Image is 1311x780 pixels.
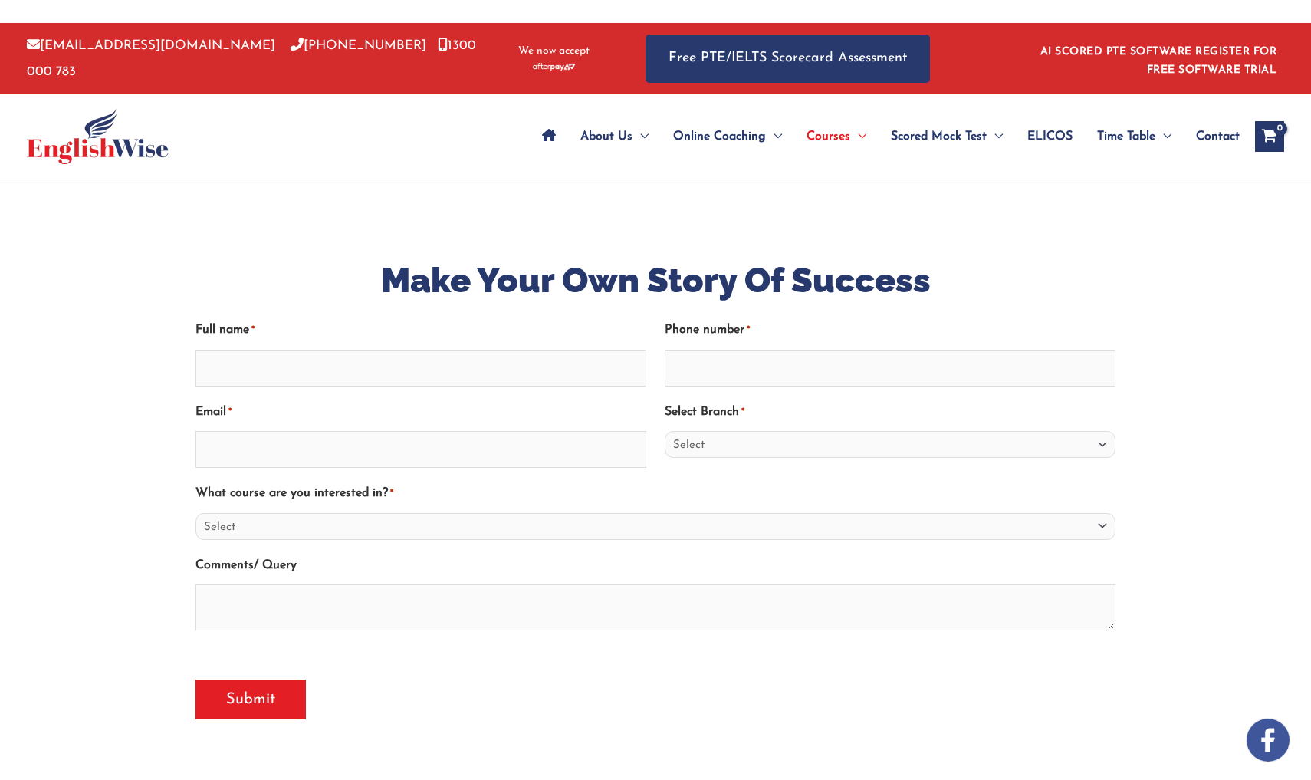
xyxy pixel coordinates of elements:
[195,400,232,425] label: Email
[530,110,1240,163] nav: Site Navigation: Main Menu
[195,481,393,506] label: What course are you interested in?
[1247,719,1290,762] img: white-facebook.png
[27,39,476,77] a: 1300 000 783
[27,109,169,164] img: cropped-ew-logo
[794,110,879,163] a: CoursesMenu Toggle
[518,44,590,59] span: We now accept
[580,110,632,163] span: About Us
[1184,110,1240,163] a: Contact
[879,110,1015,163] a: Scored Mock TestMenu Toggle
[1196,110,1240,163] span: Contact
[766,110,782,163] span: Menu Toggle
[1040,46,1277,76] a: AI SCORED PTE SOFTWARE REGISTER FOR FREE SOFTWARE TRIAL
[665,318,750,343] label: Phone number
[891,110,987,163] span: Scored Mock Test
[1027,110,1073,163] span: ELICOS
[661,110,794,163] a: Online CoachingMenu Toggle
[987,110,1003,163] span: Menu Toggle
[1015,110,1085,163] a: ELICOS
[291,39,426,52] a: [PHONE_NUMBER]
[673,110,766,163] span: Online Coaching
[1155,110,1171,163] span: Menu Toggle
[1031,34,1284,84] aside: Header Widget 1
[646,35,930,83] a: Free PTE/IELTS Scorecard Assessment
[195,318,255,343] label: Full name
[1097,110,1155,163] span: Time Table
[1255,121,1284,152] a: View Shopping Cart, empty
[195,680,306,719] input: Submit
[533,63,575,71] img: Afterpay-Logo
[195,256,1115,304] h1: Make Your Own Story Of Success
[568,110,661,163] a: About UsMenu Toggle
[195,553,297,578] label: Comments/ Query
[632,110,649,163] span: Menu Toggle
[665,400,744,425] label: Select Branch
[850,110,866,163] span: Menu Toggle
[27,39,275,52] a: [EMAIL_ADDRESS][DOMAIN_NAME]
[1085,110,1184,163] a: Time TableMenu Toggle
[807,110,850,163] span: Courses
